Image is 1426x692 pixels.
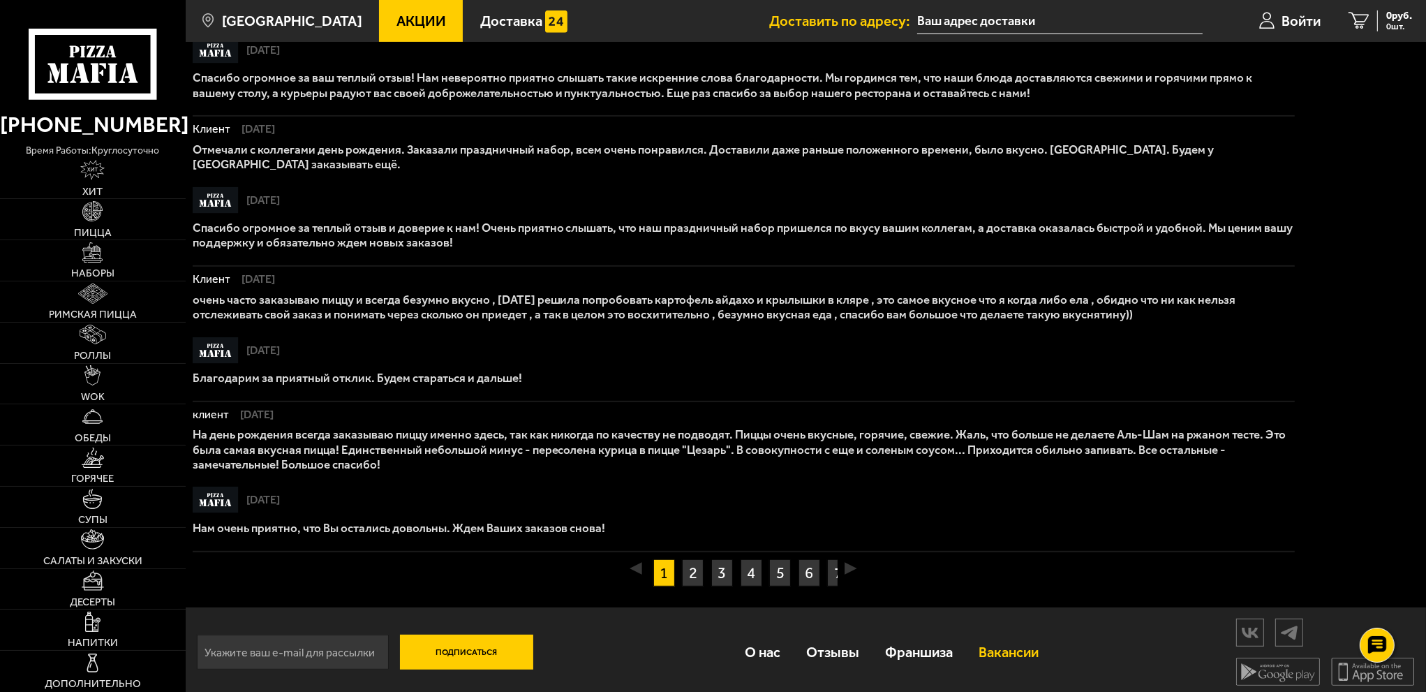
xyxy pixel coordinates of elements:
span: Напитки [68,638,118,648]
a: 7 [827,559,849,587]
span: Роллы [74,351,111,361]
button: ◀ [630,559,642,575]
p: Благодарим за приятный отклик. Будем стараться и дальше! [193,371,1295,385]
p: Отмечали с коллегами день рождения. Заказали праздничный набор, всем очень понравился. Доставили ... [193,142,1295,172]
span: 0 шт. [1386,22,1412,31]
span: [DATE] [234,124,275,135]
img: 15daf4d41897b9f0e9f617042186c801.svg [545,10,567,33]
span: 0 руб. [1386,10,1412,21]
input: Укажите ваш e-mail для рассылки [197,635,389,670]
span: [DATE] [239,494,280,506]
a: 2 [682,559,704,587]
span: Супы [78,515,107,525]
span: Акции [396,14,446,28]
span: [DATE] [239,195,280,206]
span: Салаты и закуски [43,556,142,566]
span: Доставить по адресу: [769,14,917,28]
span: [DATE] [239,45,280,56]
span: [GEOGRAPHIC_DATA] [222,14,362,28]
input: Ваш адрес доставки [917,8,1203,34]
a: 6 [799,559,820,587]
span: Пицца [74,228,112,238]
span: [DATE] [239,345,280,356]
span: Дополнительно [45,679,141,689]
span: Наборы [71,268,114,279]
span: Горячее [71,473,114,484]
p: Спасибо огромное за ваш теплый отзыв! Нам невероятно приятно слышать такие искренние слова благод... [193,71,1295,101]
button: Подписаться [400,635,534,670]
a: 5 [769,559,791,587]
a: Франшиза [872,628,966,677]
button: ▶ [845,559,857,575]
span: Десерты [70,597,115,608]
span: Войти [1282,14,1321,28]
a: 4 [741,559,762,587]
p: Спасибо огромное за теплый отзыв и доверие к нам! Очень приятно слышать, что наш праздничный набо... [193,221,1295,251]
a: О нас [732,628,794,677]
a: Вакансии [965,628,1051,677]
span: Клиент [193,274,234,285]
span: Клиент [193,124,234,135]
span: Римская пицца [49,309,137,320]
span: Хит [82,186,103,197]
span: Обеды [75,433,111,443]
span: Доставка [480,14,542,28]
span: [DATE] [234,274,275,285]
span: клиент [193,409,232,420]
span: WOK [81,392,105,402]
p: На день рождения всегда заказываю пиццу именно здесь, так как никогда по качеству не подводят. Пи... [193,427,1295,472]
img: vk [1237,621,1263,645]
p: Нам очень приятно, что Вы остались довольны. Ждем Ваших заказов снова! [193,521,1295,536]
a: 1 [653,559,675,587]
img: tg [1276,621,1302,645]
a: 3 [711,559,733,587]
span: [DATE] [232,409,274,420]
a: Отзывы [794,628,872,677]
p: очень часто заказываю пиццу и всегда безумно вкусно , [DATE] решила попробовать картофель айдахо ... [193,293,1295,323]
